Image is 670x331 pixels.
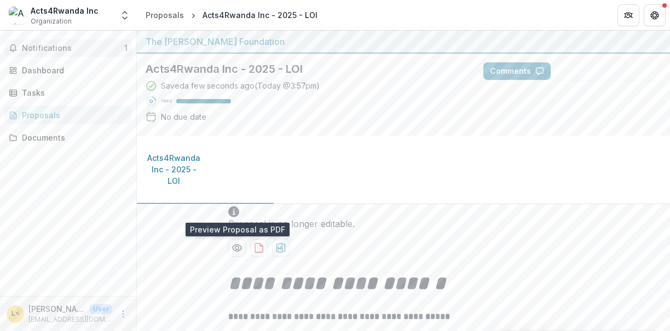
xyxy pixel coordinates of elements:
div: Proposal is no longer editable. [228,217,579,230]
span: Organization [31,16,72,26]
button: More [117,307,130,321]
button: Open entity switcher [117,4,132,26]
button: Partners [617,4,639,26]
span: Notifications [22,44,124,53]
a: Proposals [141,7,188,23]
a: Documents [4,129,132,147]
button: Comments [483,62,551,80]
button: Notifications1 [4,39,132,57]
p: [EMAIL_ADDRESS][DOMAIN_NAME] [28,315,112,324]
div: Acts4Rwanda Inc - 2025 - LOI [203,9,317,21]
a: Proposals [4,106,132,124]
p: 100 % [161,97,172,105]
img: Acts4Rwanda Inc [9,7,26,24]
div: The [PERSON_NAME] Foundation [146,35,661,48]
a: Tasks [4,84,132,102]
p: User [90,304,112,314]
div: Dashboard [22,65,123,76]
button: Get Help [644,4,666,26]
div: Saved a few seconds ago ( Today @ 3:57pm ) [161,80,320,91]
a: Dashboard [4,61,132,79]
button: download-proposal [272,239,290,257]
div: Proposals [22,109,123,121]
div: Documents [22,132,123,143]
p: [PERSON_NAME] <[EMAIL_ADDRESS][DOMAIN_NAME]> [28,303,85,315]
div: Acts4Rwanda Inc [31,5,99,16]
button: Answer Suggestions [555,62,661,80]
button: Preview 14192ead-01ef-4982-b40f-9e99dba6e248-0.pdf [228,239,246,257]
h2: Acts4Rwanda Inc - 2025 - LOI [146,62,466,76]
div: Proposals [146,9,184,21]
div: Lily Scarlett <lily@acts4rwanda.org> [11,310,20,317]
button: download-proposal [250,239,268,257]
div: No due date [161,111,206,123]
p: Acts4Rwanda Inc - 2025 - LOI [146,152,202,187]
span: 1 [124,43,128,53]
nav: breadcrumb [141,7,322,23]
div: Tasks [22,87,123,98]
